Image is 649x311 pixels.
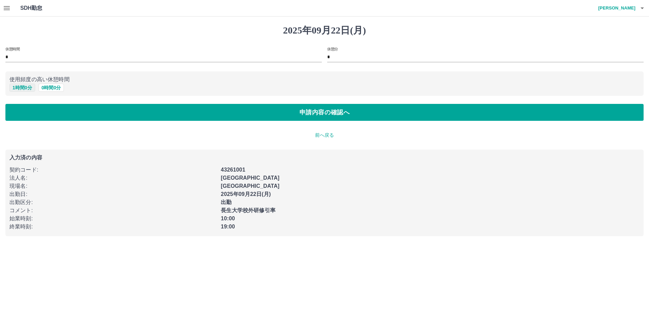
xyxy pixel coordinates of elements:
h1: 2025年09月22日(月) [5,25,644,36]
b: 出勤 [221,199,232,205]
b: 2025年09月22日(月) [221,191,271,197]
b: [GEOGRAPHIC_DATA] [221,175,280,181]
button: 0時間0分 [39,84,64,92]
b: 10:00 [221,216,235,221]
label: 休憩時間 [5,46,20,51]
p: 契約コード : [9,166,217,174]
p: 使用頻度の高い休憩時間 [9,75,640,84]
b: 長生大学校外研修引率 [221,207,275,213]
p: コメント : [9,206,217,215]
button: 1時間0分 [9,84,35,92]
b: 19:00 [221,224,235,229]
p: 入力済の内容 [9,155,640,160]
p: 終業時刻 : [9,223,217,231]
p: 出勤日 : [9,190,217,198]
b: [GEOGRAPHIC_DATA] [221,183,280,189]
p: 法人名 : [9,174,217,182]
p: 出勤区分 : [9,198,217,206]
button: 申請内容の確認へ [5,104,644,121]
p: 始業時刻 : [9,215,217,223]
p: 現場名 : [9,182,217,190]
p: 前へ戻る [5,132,644,139]
label: 休憩分 [327,46,338,51]
b: 43261001 [221,167,245,173]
